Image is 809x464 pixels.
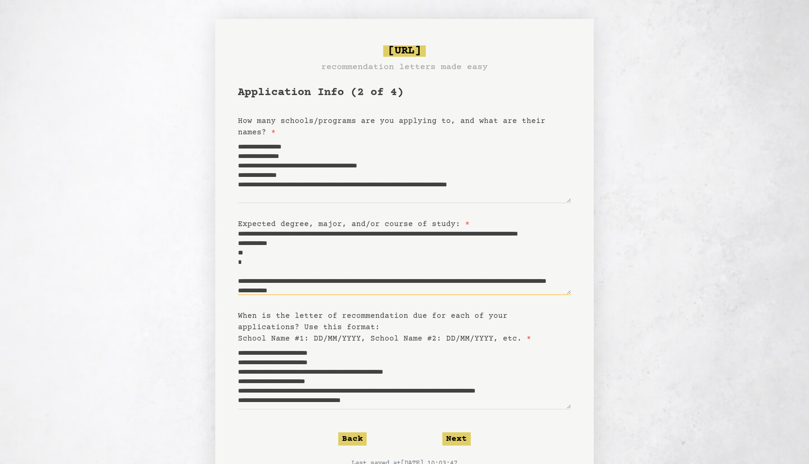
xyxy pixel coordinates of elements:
h3: recommendation letters made easy [321,61,488,74]
button: Next [442,432,471,446]
label: When is the letter of recommendation due for each of your applications? Use this format: School N... [238,312,531,343]
label: How many schools/programs are you applying to, and what are their names? [238,117,545,137]
label: Expected degree, major, and/or course of study: [238,220,470,228]
button: Back [338,432,367,446]
h1: Application Info (2 of 4) [238,85,571,100]
span: [URL] [383,45,426,57]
